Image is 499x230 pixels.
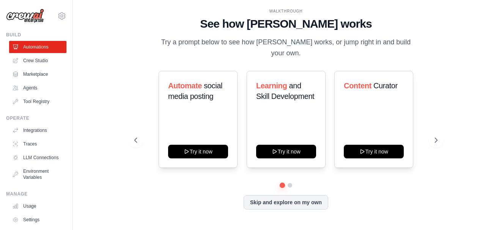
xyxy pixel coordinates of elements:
a: Integrations [9,124,66,136]
button: Try it now [344,145,404,158]
a: Crew Studio [9,55,66,67]
img: Logo [6,9,44,23]
p: Try a prompt below to see how [PERSON_NAME] works, or jump right in and build your own. [159,37,414,59]
a: Tool Registry [9,95,66,108]
span: Learning [256,81,287,90]
a: Traces [9,138,66,150]
div: Build [6,32,66,38]
a: Usage [9,200,66,212]
div: WALKTHROUGH [134,8,438,14]
span: social media posting [168,81,222,100]
button: Skip and explore on my own [244,195,328,210]
span: Automate [168,81,202,90]
a: Settings [9,214,66,226]
div: Manage [6,191,66,197]
a: Agents [9,82,66,94]
h1: See how [PERSON_NAME] works [134,17,438,31]
a: Marketplace [9,68,66,80]
div: Operate [6,115,66,121]
button: Try it now [256,145,316,158]
a: Automations [9,41,66,53]
button: Try it now [168,145,228,158]
a: LLM Connections [9,152,66,164]
a: Environment Variables [9,165,66,183]
iframe: Chat Widget [461,194,499,230]
span: Curator [373,81,398,90]
span: Content [344,81,371,90]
